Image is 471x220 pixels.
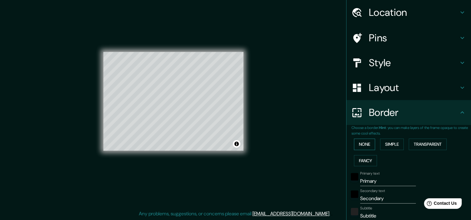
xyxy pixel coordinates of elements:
button: None [354,139,375,150]
h4: Border [369,106,459,119]
div: . [330,210,331,218]
button: Transparent [409,139,447,150]
div: Style [346,50,471,75]
h4: Layout [369,81,459,94]
button: Toggle attribution [233,140,240,148]
div: Border [346,100,471,125]
h4: Location [369,6,459,19]
label: Primary text [360,171,379,176]
p: Any problems, suggestions, or concerns please email . [139,210,330,218]
div: . [331,210,332,218]
p: Choose a border. : you can make layers of the frame opaque to create some cool effects. [351,125,471,136]
button: color-222222 [351,208,358,215]
button: black [351,190,358,198]
h4: Style [369,57,459,69]
label: Secondary text [360,188,385,194]
iframe: Help widget launcher [416,196,464,213]
div: Pins [346,25,471,50]
button: black [351,173,358,181]
h4: Pins [369,32,459,44]
b: Hint [379,125,386,130]
label: Subtitle [360,206,372,211]
button: Fancy [354,155,377,167]
button: Simple [380,139,404,150]
a: [EMAIL_ADDRESS][DOMAIN_NAME] [252,210,329,217]
div: Layout [346,75,471,100]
